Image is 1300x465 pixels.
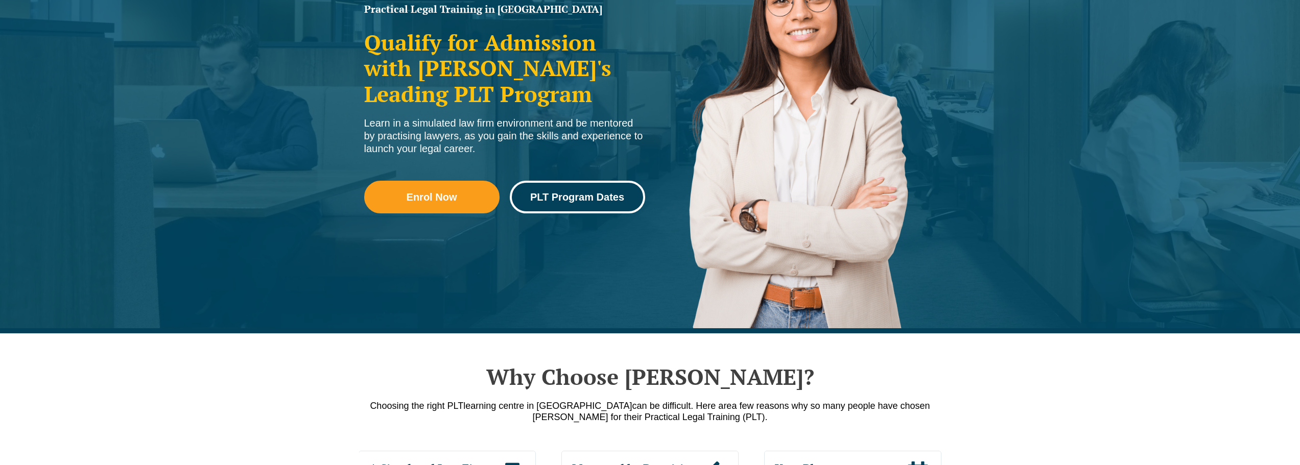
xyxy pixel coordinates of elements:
div: Learn in a simulated law firm environment and be mentored by practising lawyers, as you gain the ... [364,117,645,155]
h2: Qualify for Admission with [PERSON_NAME]'s Leading PLT Program [364,30,645,107]
span: learning centre in [GEOGRAPHIC_DATA] [463,401,632,411]
a: Enrol Now [364,181,500,213]
h2: Why Choose [PERSON_NAME]? [359,364,941,389]
a: PLT Program Dates [510,181,645,213]
span: Enrol Now [407,192,457,202]
p: a few reasons why so many people have chosen [PERSON_NAME] for their Practical Legal Training (PLT). [359,400,941,423]
span: PLT Program Dates [530,192,624,202]
span: can be difficult. Here are [632,401,732,411]
span: Choosing the right PLT [370,401,463,411]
